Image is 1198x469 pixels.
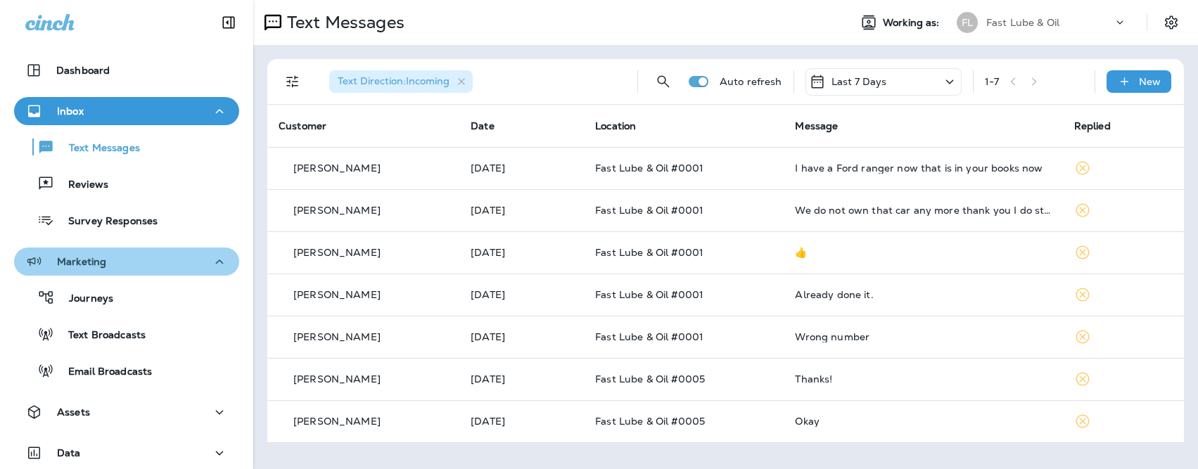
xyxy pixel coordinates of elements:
[293,162,381,174] p: [PERSON_NAME]
[14,248,239,276] button: Marketing
[293,373,381,385] p: [PERSON_NAME]
[795,205,1051,216] div: We do not own that car any more thank you I do still have my ford f 150 2018 so when that one is ...
[883,17,943,29] span: Working as:
[54,366,152,379] p: Email Broadcasts
[293,205,381,216] p: [PERSON_NAME]
[281,12,404,33] p: Text Messages
[471,120,495,132] span: Date
[795,373,1051,385] div: Thanks!
[595,373,705,385] span: Fast Lube & Oil #0005
[14,356,239,385] button: Email Broadcasts
[54,329,146,342] p: Text Broadcasts
[293,247,381,258] p: [PERSON_NAME]
[14,283,239,312] button: Journeys
[338,75,450,87] span: Text Direction : Incoming
[293,289,381,300] p: [PERSON_NAME]
[14,205,239,235] button: Survey Responses
[831,76,887,87] p: Last 7 Days
[55,142,140,155] p: Text Messages
[595,288,703,301] span: Fast Lube & Oil #0001
[14,97,239,125] button: Inbox
[471,416,573,427] p: Sep 15, 2025 11:09 AM
[795,120,838,132] span: Message
[985,76,999,87] div: 1 - 7
[57,406,90,418] p: Assets
[986,17,1059,28] p: Fast Lube & Oil
[56,65,110,76] p: Dashboard
[720,76,782,87] p: Auto refresh
[54,215,158,229] p: Survey Responses
[795,162,1051,174] div: I have a Ford ranger now that is in your books now
[57,105,84,117] p: Inbox
[471,247,573,258] p: Sep 20, 2025 10:04 AM
[471,205,573,216] p: Sep 21, 2025 10:02 AM
[14,398,239,426] button: Assets
[595,162,703,174] span: Fast Lube & Oil #0001
[595,204,703,217] span: Fast Lube & Oil #0001
[795,331,1051,342] div: Wrong number
[1159,10,1184,35] button: Settings
[279,68,307,96] button: Filters
[595,330,703,343] span: Fast Lube & Oil #0001
[595,415,705,428] span: Fast Lube & Oil #0005
[57,256,106,267] p: Marketing
[329,70,473,93] div: Text Direction:Incoming
[14,132,239,162] button: Text Messages
[293,331,381,342] p: [PERSON_NAME]
[471,289,573,300] p: Sep 19, 2025 10:23 AM
[795,416,1051,427] div: Okay
[1074,120,1111,132] span: Replied
[209,8,248,37] button: Collapse Sidebar
[957,12,978,33] div: FL
[14,439,239,467] button: Data
[649,68,677,96] button: Search Messages
[54,179,108,192] p: Reviews
[595,120,636,132] span: Location
[279,120,326,132] span: Customer
[1139,76,1161,87] p: New
[471,331,573,342] p: Sep 19, 2025 10:16 AM
[14,169,239,198] button: Reviews
[795,289,1051,300] div: Already done it.
[471,162,573,174] p: Sep 21, 2025 11:16 AM
[14,56,239,84] button: Dashboard
[293,416,381,427] p: [PERSON_NAME]
[55,293,113,306] p: Journeys
[595,246,703,259] span: Fast Lube & Oil #0001
[14,319,239,349] button: Text Broadcasts
[57,447,81,458] p: Data
[471,373,573,385] p: Sep 17, 2025 09:30 PM
[795,247,1051,258] div: 👍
